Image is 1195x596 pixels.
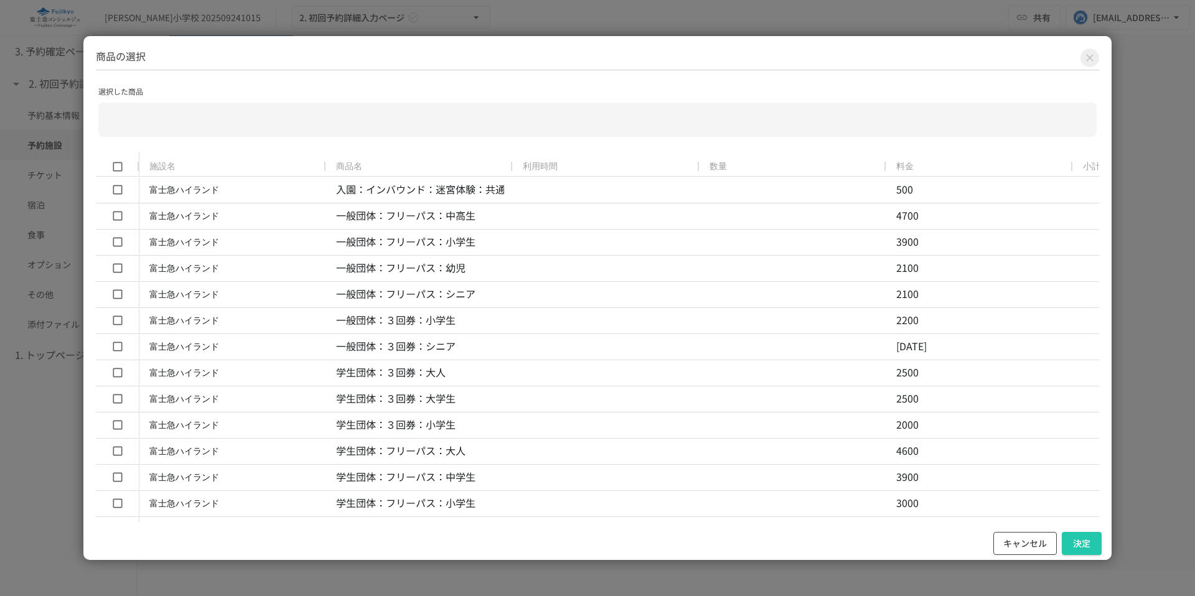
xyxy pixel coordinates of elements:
p: 一般団体：フリーパス：幼児 [336,260,466,276]
p: 一般団体：３回券：小学生 [336,312,456,328]
div: 富士急ハイランド [149,387,219,411]
p: 2500 [896,391,919,407]
div: 富士急ハイランド [149,204,219,228]
p: 学生団体：３回券：大人 [336,365,446,381]
p: 3900 [896,469,919,485]
span: 数量 [710,161,727,172]
div: 富士急ハイランド [149,178,219,202]
div: 富士急ハイランド [149,361,219,385]
div: 富士急ハイランド [149,491,219,516]
div: 富士急ハイランド [149,335,219,359]
p: 学生団体：フリーパス：小学生 [336,495,476,511]
p: 3900 [896,234,919,250]
p: 4600 [896,443,919,459]
p: 2200 [896,312,919,328]
button: Close modal [1080,49,1099,67]
span: 利用時間 [523,161,558,172]
p: 一般団体：３回券：シニア [336,338,456,355]
p: 4600 [896,521,919,538]
button: キャンセル [993,532,1057,555]
p: ファミリ-：フリーパス：大人 [336,521,469,538]
p: 学生団体：フリーパス：大人 [336,443,466,459]
div: 富士急ハイランド [149,256,219,281]
p: 一般団体：フリーパス：シニア [336,286,476,302]
p: 学生団体：３回券：大学生 [336,391,456,407]
div: 富士急ハイランド [149,230,219,254]
div: 富士急ハイランド [149,282,219,307]
span: 施設名 [149,161,176,172]
p: 2100 [896,260,919,276]
div: 富士急ハイランド [149,465,219,490]
p: 500 [896,182,913,198]
h2: 商品の選択 [96,49,1099,70]
span: 小計 [1083,161,1100,172]
div: 富士急ハイランド [149,413,219,437]
p: 4700 [896,208,919,224]
p: 学生団体：フリーパス：中学生 [336,469,476,485]
p: 2500 [896,365,919,381]
p: 3000 [896,495,919,511]
div: 富士急ハイランド [149,309,219,333]
p: 入園：インバウンド：迷宮体験：共通 [336,182,505,198]
span: 料金 [896,161,914,172]
div: 富士急ハイランド [149,439,219,463]
button: 決定 [1062,532,1102,555]
p: [DATE] [896,338,927,355]
p: 学生団体：３回券：小学生 [336,417,456,433]
p: 2100 [896,286,919,302]
p: 2000 [896,417,919,433]
p: 一般団体：フリーパス：中高生 [336,208,476,224]
p: 一般団体：フリーパス：小学生 [336,234,476,250]
span: 商品名 [336,161,362,172]
p: 選択した商品 [98,85,1096,97]
div: 富士急ハイランド [149,518,219,542]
